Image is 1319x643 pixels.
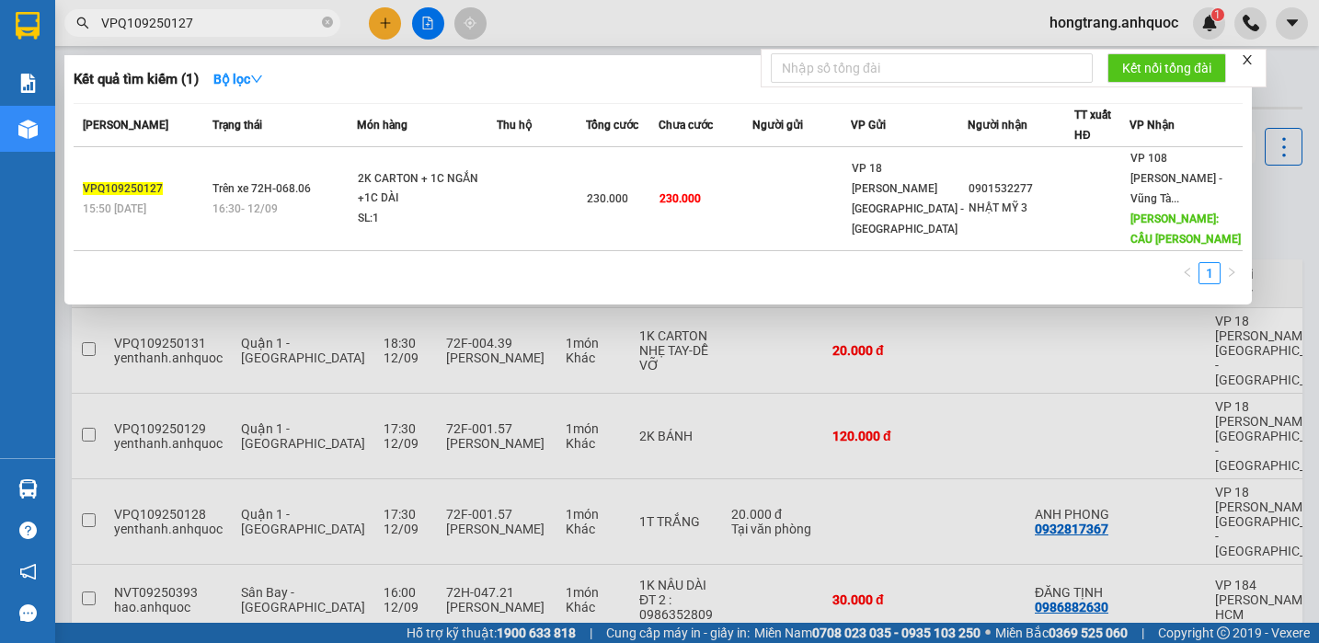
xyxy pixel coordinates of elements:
span: Trên xe 72H-068.06 [212,182,311,195]
span: left [1182,267,1193,278]
button: Kết nối tổng đài [1107,53,1226,83]
img: solution-icon [18,74,38,93]
span: VP Nhận [1130,119,1175,132]
span: right [1226,267,1237,278]
span: Trạng thái [212,119,262,132]
button: right [1221,262,1243,284]
span: [PERSON_NAME]: CẦU [PERSON_NAME] [1130,212,1241,246]
span: 15:50 [DATE] [83,202,146,215]
img: warehouse-icon [18,120,38,139]
a: 1 [1199,263,1220,283]
div: 0901532277 [969,179,1073,199]
span: Món hàng [357,119,407,132]
span: 230.000 [659,192,701,205]
li: Next Page [1221,262,1243,284]
span: down [250,73,263,86]
span: notification [19,563,37,580]
span: Thu hộ [497,119,532,132]
input: Nhập số tổng đài [771,53,1093,83]
span: Chưa cước [659,119,713,132]
input: Tìm tên, số ĐT hoặc mã đơn [101,13,318,33]
li: Previous Page [1176,262,1199,284]
span: close-circle [322,15,333,32]
span: VPQ109250127 [83,182,163,195]
li: 1 [1199,262,1221,284]
button: left [1176,262,1199,284]
span: VP 108 [PERSON_NAME] - Vũng Tà... [1130,152,1222,205]
span: search [76,17,89,29]
span: 16:30 - 12/09 [212,202,278,215]
span: Người nhận [968,119,1027,132]
div: SL: 1 [358,209,496,229]
span: Tổng cước [586,119,638,132]
strong: Bộ lọc [213,72,263,86]
span: Kết nối tổng đài [1122,58,1211,78]
span: message [19,604,37,622]
img: warehouse-icon [18,479,38,499]
div: 2K CARTON + 1C NGẮN +1C DÀI [358,169,496,209]
span: VP 18 [PERSON_NAME][GEOGRAPHIC_DATA] - [GEOGRAPHIC_DATA] [852,162,964,235]
span: TT xuất HĐ [1074,109,1111,142]
img: logo-vxr [16,12,40,40]
span: close-circle [322,17,333,28]
span: question-circle [19,522,37,539]
button: Bộ lọcdown [199,64,278,94]
h3: Kết quả tìm kiếm ( 1 ) [74,70,199,89]
div: NHẬT MỸ 3 [969,199,1073,218]
span: 230.000 [587,192,628,205]
span: close [1241,53,1254,66]
span: Người gửi [752,119,803,132]
span: VP Gửi [851,119,886,132]
span: [PERSON_NAME] [83,119,168,132]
